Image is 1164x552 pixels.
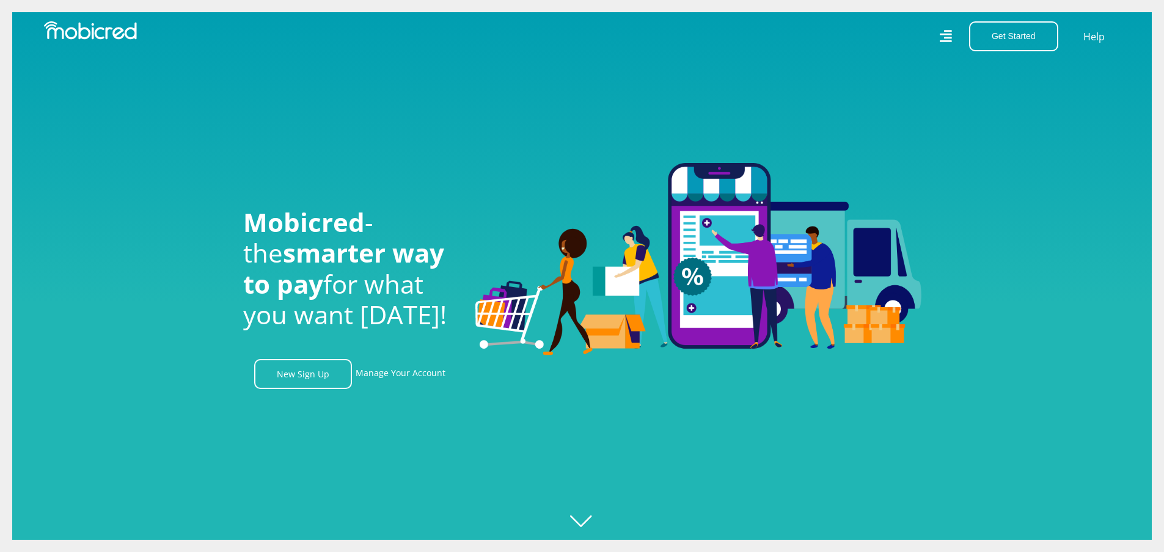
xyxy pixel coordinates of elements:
[254,359,352,389] a: New Sign Up
[969,21,1058,51] button: Get Started
[475,163,921,356] img: Welcome to Mobicred
[243,235,444,300] span: smarter way to pay
[243,207,457,330] h1: - the for what you want [DATE]!
[1083,29,1105,45] a: Help
[44,21,137,40] img: Mobicred
[356,359,445,389] a: Manage Your Account
[243,205,365,239] span: Mobicred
